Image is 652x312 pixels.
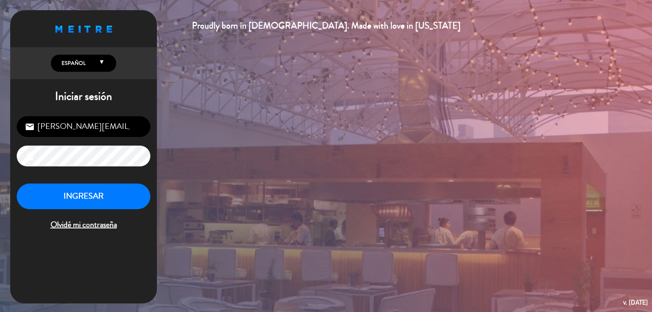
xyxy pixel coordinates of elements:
i: lock [25,151,35,161]
span: Olvidé mi contraseña [17,218,150,232]
i: email [25,122,35,132]
span: Español [59,59,86,67]
input: Correo Electrónico [17,116,150,137]
div: v. [DATE] [623,297,648,308]
button: INGRESAR [17,184,150,209]
h1: Iniciar sesión [10,90,157,104]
